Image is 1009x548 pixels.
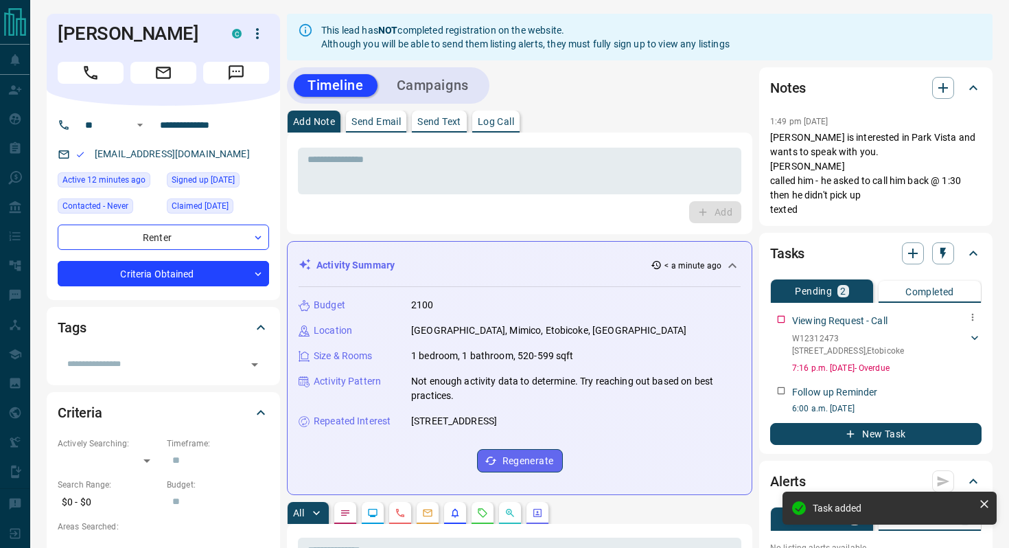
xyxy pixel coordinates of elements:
button: Regenerate [477,449,563,472]
div: Criteria [58,396,269,429]
svg: Opportunities [505,507,515,518]
span: Active 12 minutes ago [62,173,146,187]
span: Contacted - Never [62,199,128,213]
span: Email [130,62,196,84]
p: Search Range: [58,479,160,491]
svg: Listing Alerts [450,507,461,518]
svg: Emails [422,507,433,518]
h2: Notes [770,77,806,99]
h2: Tasks [770,242,804,264]
p: Areas Searched: [58,521,269,533]
h2: Tags [58,317,86,339]
div: Tags [58,311,269,344]
p: [STREET_ADDRESS] , Etobicoke [792,345,904,357]
div: Activity Summary< a minute ago [299,253,741,278]
p: [STREET_ADDRESS] [411,414,497,429]
p: All [293,508,304,518]
div: Renter [58,225,269,250]
button: New Task [770,423,982,445]
p: Budget: [167,479,269,491]
p: Not enough activity data to determine. Try reaching out based on best practices. [411,374,741,403]
svg: Email Valid [76,150,85,159]
p: Activity Pattern [314,374,381,389]
h2: Alerts [770,470,806,492]
h1: [PERSON_NAME] [58,23,211,45]
p: Pending [795,286,832,296]
div: Notes [770,71,982,104]
p: Add Note [293,117,335,126]
p: Size & Rooms [314,349,373,363]
svg: Calls [395,507,406,518]
div: Tasks [770,237,982,270]
p: Send Email [351,117,401,126]
a: [EMAIL_ADDRESS][DOMAIN_NAME] [95,148,250,159]
span: Call [58,62,124,84]
p: W12312473 [792,332,904,345]
p: 1:49 pm [DATE] [770,117,828,126]
button: Open [132,117,148,133]
p: Repeated Interest [314,414,391,429]
span: Signed up [DATE] [172,173,235,187]
svg: Notes [340,507,351,518]
p: 2 [840,286,846,296]
p: Viewing Request - Call [792,314,888,328]
div: This lead has completed registration on the website. Although you will be able to send them listi... [321,18,730,56]
p: 7:16 p.m. [DATE] - Overdue [792,362,982,374]
p: 2100 [411,298,434,312]
p: $0 - $0 [58,491,160,514]
span: Claimed [DATE] [172,199,229,213]
div: condos.ca [232,29,242,38]
p: [GEOGRAPHIC_DATA], Mimico, Etobicoke, [GEOGRAPHIC_DATA] [411,323,686,338]
div: Mon Aug 18 2025 [58,172,160,192]
strong: NOT [378,25,397,36]
button: Timeline [294,74,378,97]
p: Send Text [417,117,461,126]
h2: Criteria [58,402,102,424]
svg: Agent Actions [532,507,543,518]
p: [PERSON_NAME] is interested in Park Vista and wants to speak with you. [PERSON_NAME] called him -... [770,130,982,217]
p: Log Call [478,117,514,126]
p: 1 bedroom, 1 bathroom, 520-599 sqft [411,349,574,363]
div: Wed Mar 06 2024 [167,172,269,192]
div: W12312473[STREET_ADDRESS],Etobicoke [792,330,982,360]
p: Follow up Reminder [792,385,877,400]
p: Activity Summary [316,258,395,273]
div: Wed Mar 06 2024 [167,198,269,218]
svg: Requests [477,507,488,518]
div: Task added [813,503,973,514]
p: Actively Searching: [58,437,160,450]
button: Open [245,355,264,374]
p: Budget [314,298,345,312]
span: Message [203,62,269,84]
p: Timeframe: [167,437,269,450]
p: 6:00 a.m. [DATE] [792,402,982,415]
div: Alerts [770,465,982,498]
button: Campaigns [383,74,483,97]
p: < a minute ago [664,260,721,272]
p: Completed [905,287,954,297]
p: Location [314,323,352,338]
div: Criteria Obtained [58,261,269,286]
svg: Lead Browsing Activity [367,507,378,518]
